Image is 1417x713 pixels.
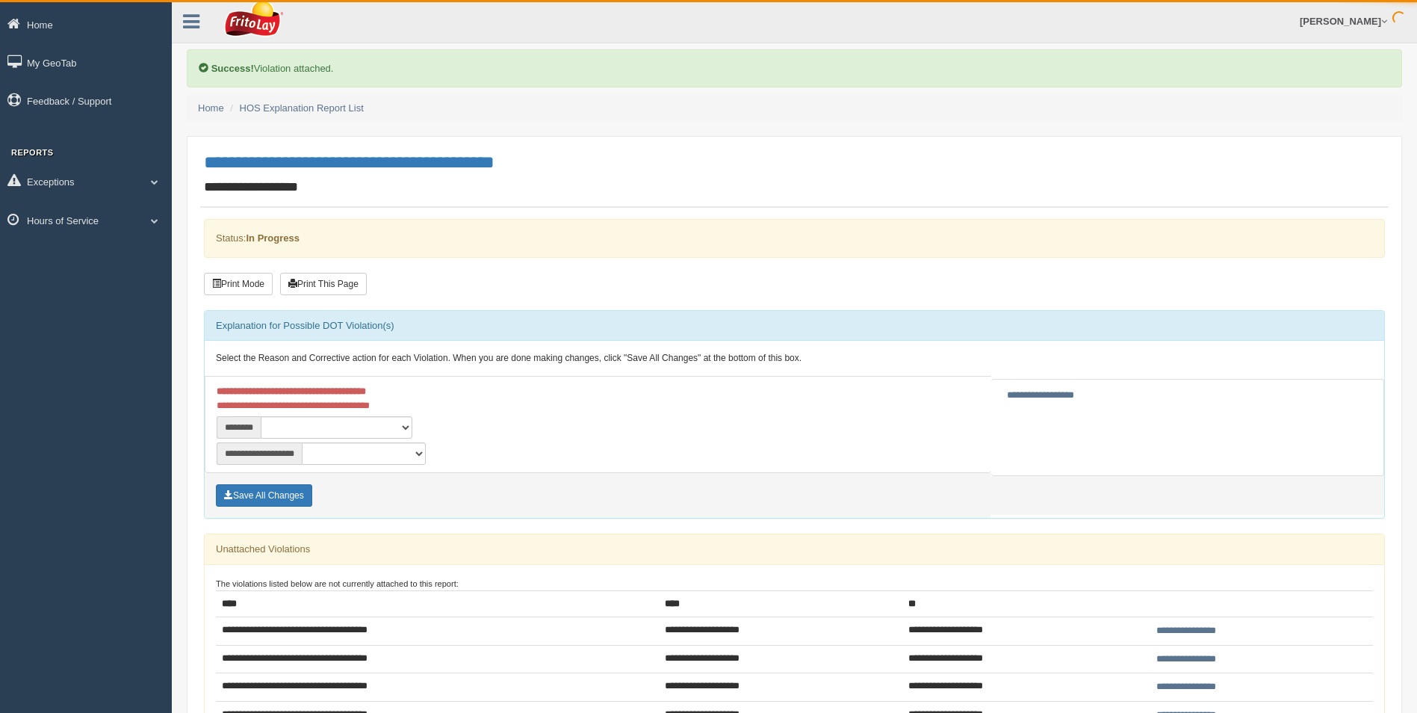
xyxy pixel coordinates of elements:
[246,232,300,244] strong: In Progress
[204,273,273,295] button: Print Mode
[187,49,1402,87] div: Violation attached.
[205,341,1384,377] div: Select the Reason and Corrective action for each Violation. When you are done making changes, cli...
[205,311,1384,341] div: Explanation for Possible DOT Violation(s)
[198,102,224,114] a: Home
[211,63,254,74] b: Success!
[205,534,1384,564] div: Unattached Violations
[280,273,367,295] button: Print This Page
[216,579,459,588] small: The violations listed below are not currently attached to this report:
[240,102,364,114] a: HOS Explanation Report List
[204,219,1385,257] div: Status:
[216,484,312,507] button: Save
